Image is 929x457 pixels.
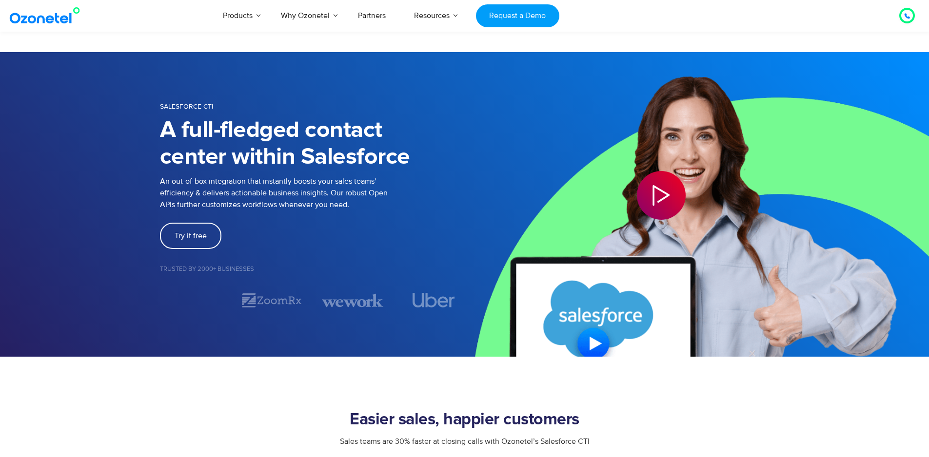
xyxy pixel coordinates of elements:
[241,292,302,309] div: 2 / 7
[241,292,302,309] img: zoomrx
[322,292,383,309] div: 3 / 7
[160,410,770,430] h2: Easier sales, happier customers
[403,293,464,307] div: 4 / 7
[160,223,221,249] a: Try it free
[160,102,213,111] span: SALESFORCE CTI
[476,4,559,27] a: Request a Demo
[175,232,207,240] span: Try it free
[322,292,383,309] img: wework
[413,293,455,307] img: uber
[160,294,221,306] div: 1 / 7
[160,266,465,272] h5: Trusted by 2000+ Businesses
[160,175,465,210] p: An out-of-box integration that instantly boosts your sales teams' efficiency & delivers actionabl...
[160,117,465,171] h1: A full-fledged contact center within Salesforce
[340,437,590,446] span: Sales teams are 30% faster at closing calls with Ozonetel’s Salesforce CTI
[160,292,465,309] div: Image Carousel
[637,171,686,220] div: Play Video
